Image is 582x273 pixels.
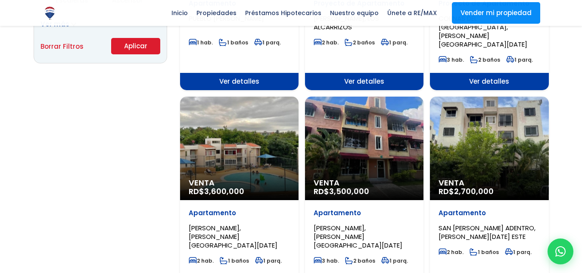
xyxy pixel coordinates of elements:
[314,179,415,187] span: Venta
[220,257,249,264] span: 1 baños
[111,38,160,54] button: Aplicar
[189,209,290,217] p: Apartamento
[345,257,375,264] span: 2 baños
[241,6,326,19] span: Préstamos Hipotecarios
[192,6,241,19] span: Propiedades
[452,2,540,24] a: Vender mi propiedad
[314,186,369,197] span: RD$
[506,56,533,63] span: 1 parq.
[439,223,535,241] span: SAN [PERSON_NAME] ADENTRO, [PERSON_NAME][DATE] ESTE
[470,248,499,256] span: 1 baños
[254,39,281,46] span: 1 parq.
[439,14,527,49] span: COLINAS DEL [GEOGRAPHIC_DATA], [PERSON_NAME][GEOGRAPHIC_DATA][DATE]
[439,209,540,217] p: Apartamento
[439,56,464,63] span: 3 hab.
[167,6,192,19] span: Inicio
[383,6,441,19] span: Únete a RE/MAX
[470,56,500,63] span: 2 baños
[381,257,408,264] span: 1 parq.
[345,39,375,46] span: 2 baños
[314,223,402,250] span: [PERSON_NAME], [PERSON_NAME][GEOGRAPHIC_DATA][DATE]
[314,39,339,46] span: 2 hab.
[40,41,84,52] a: Borrar Filtros
[430,73,548,90] span: Ver detalles
[439,248,464,256] span: 2 hab.
[439,186,494,197] span: RD$
[189,223,277,250] span: [PERSON_NAME], [PERSON_NAME][GEOGRAPHIC_DATA][DATE]
[189,39,213,46] span: 1 hab.
[314,257,339,264] span: 3 hab.
[219,39,248,46] span: 1 baños
[255,257,282,264] span: 1 parq.
[329,186,369,197] span: 3,500,000
[439,179,540,187] span: Venta
[305,73,423,90] span: Ver detalles
[314,209,415,217] p: Apartamento
[326,6,383,19] span: Nuestro equipo
[189,186,244,197] span: RD$
[204,186,244,197] span: 3,600,000
[381,39,408,46] span: 1 parq.
[505,248,532,256] span: 1 parq.
[180,73,299,90] span: Ver detalles
[189,179,290,187] span: Venta
[189,257,214,264] span: 2 hab.
[454,186,494,197] span: 2,700,000
[42,6,57,21] img: Logo de REMAX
